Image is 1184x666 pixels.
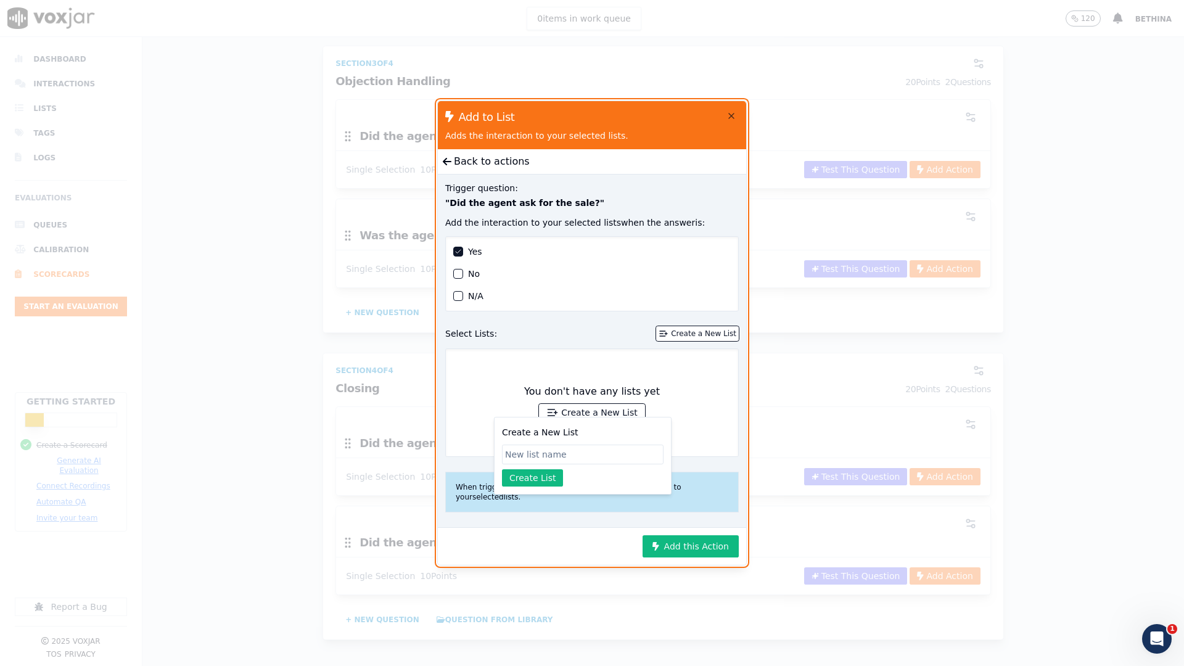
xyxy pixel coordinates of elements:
[445,129,739,142] div: Adds the interaction to your selected lists.
[445,182,739,209] div: Trigger question:
[561,406,637,419] div: Create a New List
[468,292,483,300] label: N/A
[459,109,515,126] div: Add to List
[643,535,739,557] button: Add this Action
[502,427,578,437] label: Create a New List
[1167,624,1177,634] span: 1
[445,216,739,229] div: Add the interaction to your selected lists when the answer is :
[445,197,739,209] p: " Did the agent ask for the sale? "
[524,384,660,399] p: You don't have any lists yet
[502,469,563,487] button: Create List
[468,247,482,256] label: Yes
[468,269,480,278] label: No
[671,329,736,339] div: Create a New List
[539,404,644,421] button: Create a New List
[445,329,497,338] label: Select Lists:
[443,154,530,169] button: Back to actions
[656,326,739,341] button: Create a New List
[1142,624,1172,654] iframe: Intercom live chat
[445,472,739,512] div: When triggered, your AI will add the evaluated interaction to your selected list s .
[502,445,664,464] input: New list name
